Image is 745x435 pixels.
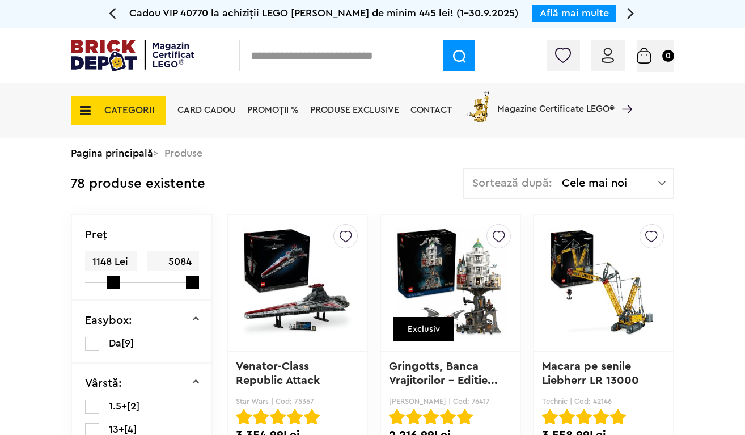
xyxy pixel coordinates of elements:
[129,8,518,18] span: Cadou VIP 40770 la achiziții LEGO [PERSON_NAME] de minim 445 lei! (1-30.9.2025)
[127,401,139,411] span: [2]
[177,105,236,115] a: Card Cadou
[236,409,252,425] img: Evaluare cu stele
[395,204,506,362] img: Gringotts, Banca Vrajitorilor - Editie de colectie
[540,8,609,18] a: Află mai multe
[615,90,632,99] a: Magazine Certificate LEGO®
[662,50,674,62] small: 0
[497,88,615,115] span: Magazine Certificate LEGO®
[109,401,127,411] span: 1.5+
[410,105,452,115] a: Contact
[389,409,405,425] img: Evaluare cu stele
[457,409,473,425] img: Evaluare cu stele
[242,204,353,362] img: Venator-Class Republic Attack Cruiser
[593,409,609,425] img: Evaluare cu stele
[542,397,665,406] p: Technic | Cod: 42146
[104,105,155,115] span: CATEGORII
[423,409,439,425] img: Evaluare cu stele
[147,251,198,286] span: 5084 Lei
[406,409,422,425] img: Evaluare cu stele
[236,361,323,400] a: Venator-Class Republic Attack Cruiser
[247,105,299,115] a: PROMOȚII %
[124,424,137,434] span: [4]
[121,338,134,348] span: [9]
[310,105,399,115] a: Produse exclusive
[287,409,303,425] img: Evaluare cu stele
[389,397,512,406] p: [PERSON_NAME] | Cod: 76417
[85,251,137,272] span: 1148 Lei
[85,378,122,389] p: Vârstă:
[548,204,659,362] img: Macara pe senile Liebherr LR 13000
[304,409,320,425] img: Evaluare cu stele
[253,409,269,425] img: Evaluare cu stele
[610,409,626,425] img: Evaluare cu stele
[109,338,121,348] span: Da
[109,424,124,434] span: 13+
[542,409,558,425] img: Evaluare cu stele
[71,148,153,158] a: Pagina principală
[270,409,286,425] img: Evaluare cu stele
[559,409,575,425] img: Evaluare cu stele
[71,138,674,168] div: > Produse
[576,409,592,425] img: Evaluare cu stele
[236,397,359,406] p: Star Wars | Cod: 75367
[389,361,498,386] a: Gringotts, Banca Vrajitorilor - Editie...
[85,229,107,240] p: Preţ
[542,361,639,386] a: Macara pe senile Liebherr LR 13000
[393,317,454,341] div: Exclusiv
[85,315,132,326] p: Easybox:
[562,178,658,189] span: Cele mai noi
[440,409,456,425] img: Evaluare cu stele
[71,168,205,200] div: 78 produse existente
[472,178,552,189] span: Sortează după:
